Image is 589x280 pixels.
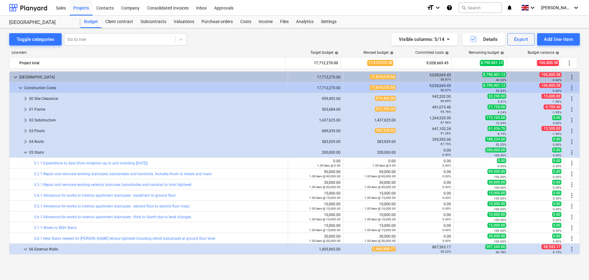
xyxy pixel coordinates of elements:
span: More actions [568,138,576,145]
small: 67.75% [441,142,451,146]
div: Remaining budget [469,50,504,55]
small: 50.67% [441,89,451,92]
span: keyboard_arrow_down [22,149,29,156]
div: 583,929.00 [291,140,341,144]
small: 100.00% [494,186,506,189]
small: 0.00% [553,218,561,222]
small: 0.00% [442,196,451,199]
small: 0.00% [553,143,561,146]
div: [GEOGRAPHIC_DATA] [19,72,285,82]
a: 5.2.1 Repair and renovate existing staircases, balustrades and handrails. Includes finish to trea... [34,172,212,176]
div: 200,000.00 [346,150,396,155]
button: Search [459,2,502,13]
small: 40.78% [496,250,506,254]
small: 100.00% [494,197,506,200]
div: 689,039.00 [291,129,341,133]
div: Export [514,35,528,43]
div: 03 Floors [29,126,285,136]
i: notifications [506,4,513,11]
span: More actions [568,84,576,92]
div: 0.00 [401,191,451,200]
div: 9,028,669.45 [401,73,451,81]
span: 0.00 [552,169,561,174]
div: Valuations [170,16,198,28]
small: 0.00% [442,175,451,178]
div: 1,437,625.00 [291,118,341,122]
span: 0.00 [552,201,561,206]
div: Toggle categories [17,35,54,43]
a: 5.1.1 Expenditure to date (from inception up to and including [DATE]) [34,161,148,165]
span: keyboard_arrow_down [17,84,24,92]
div: 10,000.00 [346,202,396,211]
span: keyboard_arrow_down [22,246,29,253]
span: 0.00 [552,223,561,228]
div: 30,000.00 [346,234,396,243]
small: 49.33% [496,89,506,93]
div: 01 Frame [29,105,285,114]
span: [PERSON_NAME] [541,5,572,10]
small: 0.00% [442,228,451,232]
div: 503,084.00 [291,107,341,112]
span: 30,000.00 [487,234,506,239]
span: More actions [568,181,576,188]
div: Subcontracts [137,16,170,28]
span: 974,492.00 [375,96,396,101]
div: 15,000.00 [346,223,396,232]
span: 15,000.00 [487,223,506,228]
div: 0.00 [291,159,341,168]
div: 0.00 [401,223,451,232]
div: 867,563.17 [401,245,451,254]
small: 0.00% [553,240,561,243]
a: 5.4.1 Allowance for works to internal apartment staircases - basement to ground floor [34,193,176,198]
span: 17,819,070.58 [370,74,396,79]
div: 02 Substructure [29,115,285,125]
small: 0.00% [442,207,451,210]
div: Target budget [310,50,338,55]
div: Details [470,35,498,43]
div: Settings [317,16,340,28]
span: More actions [568,95,576,102]
div: Revised budget [364,50,394,55]
small: 0.00% [442,153,451,156]
div: Construction Costs [24,83,285,93]
span: help [333,51,338,55]
span: 30,000.00 [487,180,506,185]
div: Client contract [102,16,137,28]
small: 1.00 item @ 10,000.00 [364,218,396,221]
div: 0.00 [401,170,451,178]
div: Add line-item [544,35,573,43]
span: More actions [568,203,576,210]
div: 15,000.00 [291,191,341,200]
small: 1.00 item @ 30,000.00 [309,239,341,243]
div: 06 External Walls [29,244,285,254]
div: 1,405,965.00 [291,247,341,251]
small: 49.33% [496,78,506,82]
small: 0.00% [553,197,561,200]
div: Purchase orders [198,16,237,28]
div: Income [255,16,276,28]
span: 702,539.00 [375,128,396,133]
small: 100.00% [494,175,506,179]
small: 1.00 item @ 15,000.00 [309,196,341,199]
a: Files [276,16,292,28]
div: 1,437,625.00 [346,118,396,122]
div: 0.00 [401,202,451,211]
div: Budget [80,16,102,28]
div: Committed costs [415,50,449,55]
div: 10,000.00 [291,202,341,211]
span: 597,345.00 [485,244,506,249]
span: 0.00 [552,158,561,163]
div: 90,000.00 [346,170,396,178]
a: Analytics [292,16,317,28]
small: 1.00 item @ 15,000.00 [364,228,396,232]
iframe: Chat Widget [558,250,589,280]
span: help [389,51,394,55]
span: -106,800.58 [539,72,561,77]
div: 17,712,270.00 [291,86,341,90]
span: More actions [568,246,576,253]
span: help [444,51,449,55]
span: 10,000.00 [487,201,506,206]
span: search [461,5,466,10]
div: 959,492.00 [291,97,341,101]
div: 00 Site Clearance [29,94,285,104]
